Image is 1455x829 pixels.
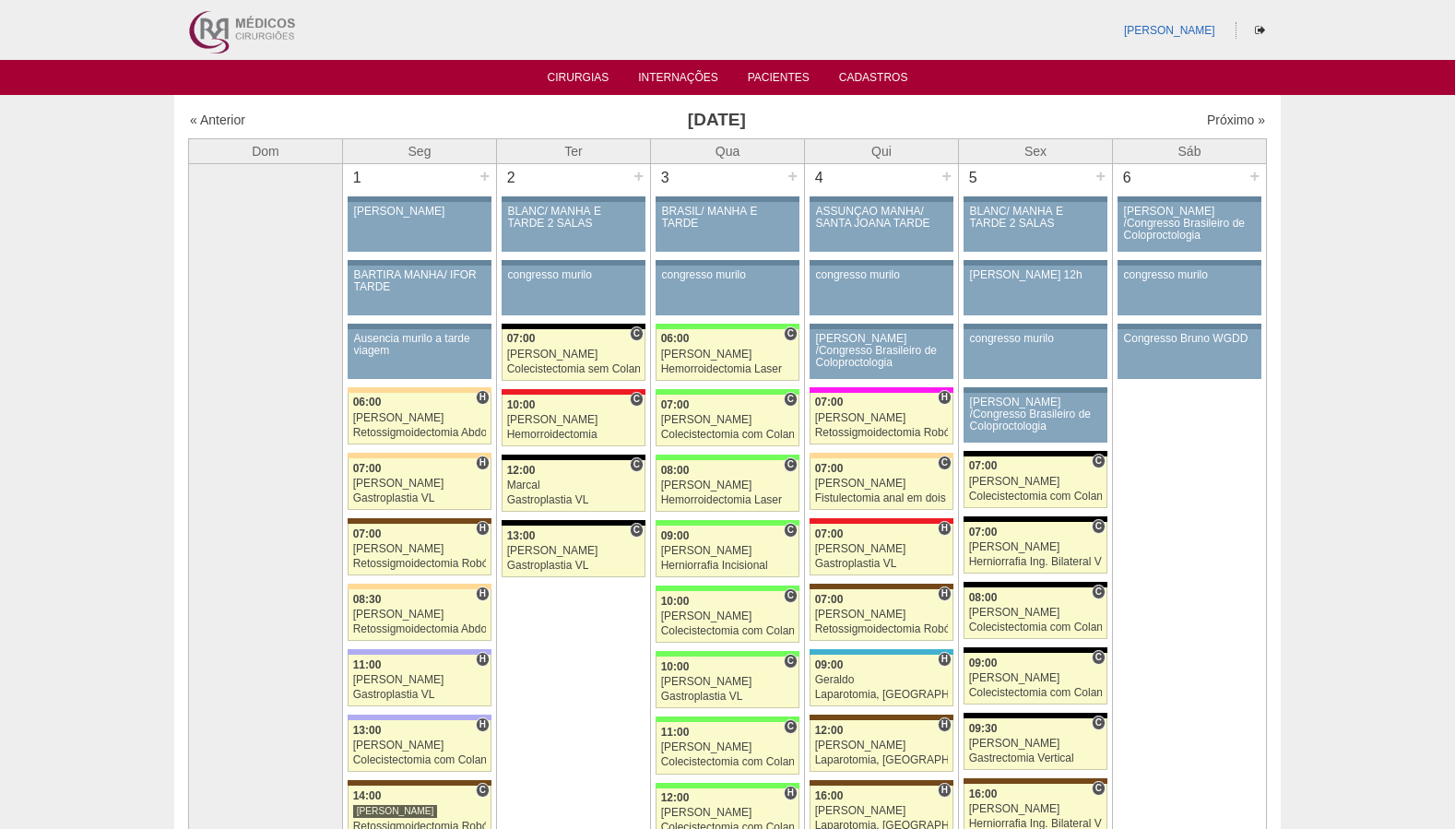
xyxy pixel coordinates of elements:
[661,560,795,572] div: Herniorrafia Incisional
[508,269,640,281] div: congresso murilo
[502,260,645,266] div: Key: Aviso
[784,457,798,472] span: Consultório
[502,196,645,202] div: Key: Aviso
[656,591,799,643] a: C 10:00 [PERSON_NAME] Colecistectomia com Colangiografia VL
[784,654,798,669] span: Consultório
[969,803,1103,815] div: [PERSON_NAME]
[630,392,644,407] span: Consultório
[661,363,795,375] div: Hemorroidectomia Laser
[661,480,795,491] div: [PERSON_NAME]
[810,655,953,706] a: H 09:00 Geraldo Laparotomia, [GEOGRAPHIC_DATA], Drenagem, Bridas VL
[661,807,795,819] div: [PERSON_NAME]
[656,722,799,774] a: C 11:00 [PERSON_NAME] Colecistectomia com Colangiografia VL
[1113,164,1142,192] div: 6
[353,623,487,635] div: Retossigmoidectomia Abdominal VL
[969,476,1103,488] div: [PERSON_NAME]
[1118,202,1261,252] a: [PERSON_NAME] /Congresso Brasileiro de Coloproctologia
[784,786,798,800] span: Hospital
[661,595,690,608] span: 10:00
[969,687,1103,699] div: Colecistectomia com Colangiografia VL
[784,392,798,407] span: Consultório
[656,329,799,381] a: C 06:00 [PERSON_NAME] Hemorroidectomia Laser
[1092,650,1106,665] span: Consultório
[353,674,487,686] div: [PERSON_NAME]
[343,164,372,192] div: 1
[815,558,949,570] div: Gastroplastia VL
[354,333,486,357] div: Ausencia murilo a tarde viagem
[1118,266,1261,315] a: congresso murilo
[507,529,536,542] span: 13:00
[969,491,1103,503] div: Colecistectomia com Colangiografia VL
[476,390,490,405] span: Hospital
[969,591,998,604] span: 08:00
[507,464,536,477] span: 12:00
[661,691,795,703] div: Gastroplastia VL
[964,456,1107,508] a: C 07:00 [PERSON_NAME] Colecistectomia com Colangiografia VL
[189,138,343,163] th: Dom
[656,196,799,202] div: Key: Aviso
[353,804,438,818] div: [PERSON_NAME]
[353,396,382,409] span: 06:00
[815,724,844,737] span: 12:00
[507,363,641,375] div: Colecistectomia sem Colangiografia VL
[938,717,952,732] span: Hospital
[353,492,487,504] div: Gastroplastia VL
[656,202,799,252] a: BRASIL/ MANHÃ E TARDE
[502,455,645,460] div: Key: Blanc
[353,593,382,606] span: 08:30
[1092,519,1106,534] span: Consultório
[810,329,953,379] a: [PERSON_NAME] /Congresso Brasileiro de Coloproctologia
[661,414,795,426] div: [PERSON_NAME]
[476,586,490,601] span: Hospital
[631,164,646,188] div: +
[353,558,487,570] div: Retossigmoidectomia Robótica
[548,71,609,89] a: Cirurgias
[810,324,953,329] div: Key: Aviso
[810,266,953,315] a: congresso murilo
[810,584,953,589] div: Key: Santa Joana
[507,480,641,491] div: Marcal
[964,713,1107,718] div: Key: Blanc
[348,715,491,720] div: Key: Christóvão da Gama
[964,587,1107,639] a: C 08:00 [PERSON_NAME] Colecistectomia com Colangiografia VL
[656,520,799,526] div: Key: Brasil
[1113,138,1267,163] th: Sáb
[815,609,949,621] div: [PERSON_NAME]
[810,518,953,524] div: Key: Assunção
[815,593,844,606] span: 07:00
[964,393,1107,443] a: [PERSON_NAME] /Congresso Brasileiro de Coloproctologia
[348,780,491,786] div: Key: Santa Joana
[815,412,949,424] div: [PERSON_NAME]
[348,720,491,772] a: H 13:00 [PERSON_NAME] Colecistectomia com Colangiografia VL
[839,71,908,89] a: Cadastros
[964,387,1107,393] div: Key: Aviso
[969,788,998,800] span: 16:00
[348,266,491,315] a: BARTIRA MANHÃ/ IFOR TARDE
[969,607,1103,619] div: [PERSON_NAME]
[662,206,794,230] div: BRASIL/ MANHÃ E TARDE
[969,738,1103,750] div: [PERSON_NAME]
[964,516,1107,522] div: Key: Blanc
[938,783,952,798] span: Hospital
[348,584,491,589] div: Key: Bartira
[784,719,798,734] span: Consultório
[1124,269,1256,281] div: congresso murilo
[348,196,491,202] div: Key: Aviso
[964,260,1107,266] div: Key: Aviso
[502,324,645,329] div: Key: Blanc
[630,326,644,341] span: Consultório
[661,349,795,361] div: [PERSON_NAME]
[656,651,799,657] div: Key: Brasil
[815,543,949,555] div: [PERSON_NAME]
[353,543,487,555] div: [PERSON_NAME]
[651,164,680,192] div: 3
[1118,329,1261,379] a: Congresso Bruno WGDD
[964,778,1107,784] div: Key: Santa Joana
[661,545,795,557] div: [PERSON_NAME]
[816,333,948,370] div: [PERSON_NAME] /Congresso Brasileiro de Coloproctologia
[810,393,953,444] a: H 07:00 [PERSON_NAME] Retossigmoidectomia Robótica
[656,657,799,708] a: C 10:00 [PERSON_NAME] Gastroplastia VL
[348,589,491,641] a: H 08:30 [PERSON_NAME] Retossigmoidectomia Abdominal VL
[348,518,491,524] div: Key: Santa Joana
[348,458,491,510] a: H 07:00 [PERSON_NAME] Gastroplastia VL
